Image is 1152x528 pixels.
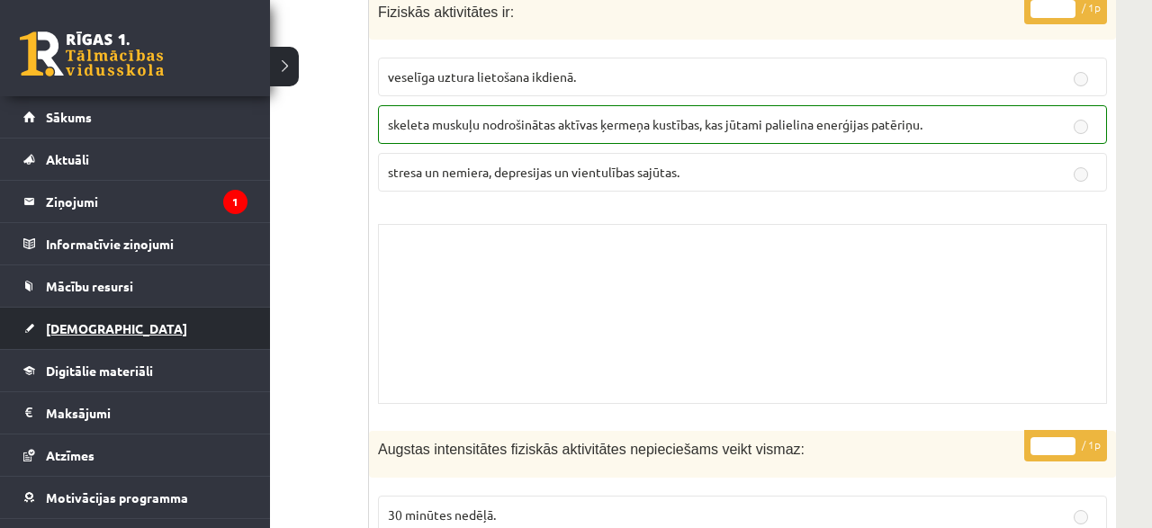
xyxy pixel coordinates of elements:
a: Digitālie materiāli [23,350,247,391]
a: Informatīvie ziņojumi [23,223,247,264]
a: Aktuāli [23,139,247,180]
input: skeleta muskuļu nodrošinātas aktīvas ķermeņa kustības, kas jūtami palielina enerģijas patēriņu. [1074,120,1088,134]
span: stresa un nemiera, depresijas un vientulības sajūtas. [388,164,679,180]
span: Augstas intensitātes fiziskās aktivitātes nepieciešams veikt vismaz: [378,442,805,457]
i: 1 [223,190,247,214]
span: Atzīmes [46,447,94,463]
span: veselīga uztura lietošana ikdienā. [388,68,576,85]
span: [DEMOGRAPHIC_DATA] [46,320,187,336]
input: veselīga uztura lietošana ikdienā. [1074,72,1088,86]
input: stresa un nemiera, depresijas un vientulības sajūtas. [1074,167,1088,182]
legend: Ziņojumi [46,181,247,222]
a: Mācību resursi [23,265,247,307]
span: 30 minūtes nedēļā. [388,506,496,523]
span: Motivācijas programma [46,489,188,506]
span: Sākums [46,109,92,125]
a: Atzīmes [23,434,247,476]
a: Ziņojumi1 [23,181,247,222]
span: skeleta muskuļu nodrošinātas aktīvas ķermeņa kustības, kas jūtami palielina enerģijas patēriņu. [388,116,922,132]
a: [DEMOGRAPHIC_DATA] [23,308,247,349]
span: Aktuāli [46,151,89,167]
a: Rīgas 1. Tālmācības vidusskola [20,31,164,76]
span: Mācību resursi [46,278,133,294]
span: Digitālie materiāli [46,362,153,379]
input: 30 minūtes nedēļā. [1074,510,1088,524]
legend: Informatīvie ziņojumi [46,223,247,264]
span: Fiziskās aktivitātes ir: [378,4,514,20]
a: Motivācijas programma [23,477,247,518]
p: / 1p [1024,430,1107,461]
a: Sākums [23,96,247,138]
legend: Maksājumi [46,392,247,434]
a: Maksājumi [23,392,247,434]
